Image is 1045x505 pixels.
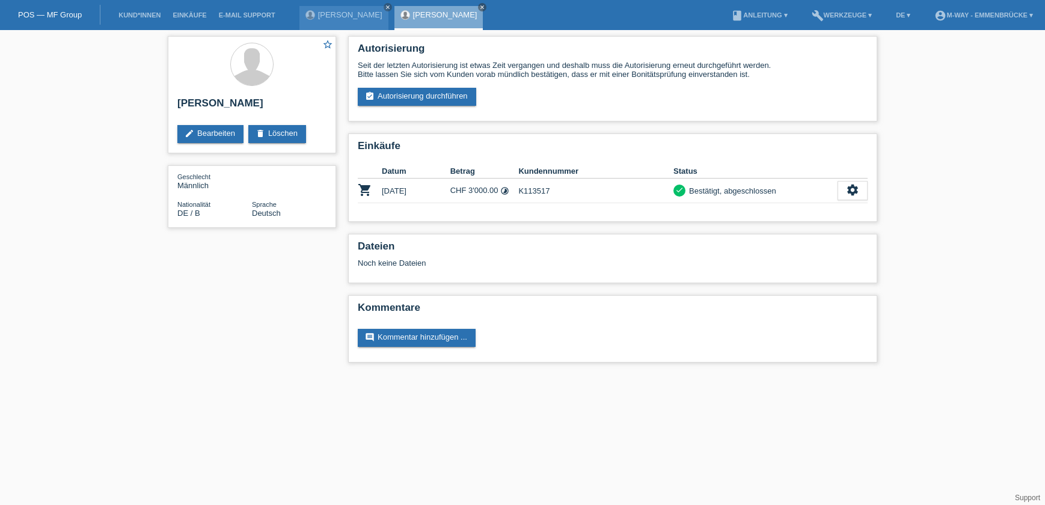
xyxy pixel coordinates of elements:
[358,259,725,268] div: Noch keine Dateien
[365,91,375,101] i: assignment_turned_in
[177,97,326,115] h2: [PERSON_NAME]
[358,43,868,61] h2: Autorisierung
[518,164,673,179] th: Kundennummer
[685,185,776,197] div: Bestätigt, abgeschlossen
[213,11,281,19] a: E-Mail Support
[725,11,793,19] a: bookAnleitung ▾
[177,172,252,190] div: Männlich
[252,201,277,208] span: Sprache
[112,11,167,19] a: Kund*innen
[256,129,265,138] i: delete
[812,10,824,22] i: build
[177,125,244,143] a: editBearbeiten
[478,3,486,11] a: close
[167,11,212,19] a: Einkäufe
[382,164,450,179] th: Datum
[185,129,194,138] i: edit
[358,183,372,197] i: POSP00002624
[1015,494,1040,502] a: Support
[252,209,281,218] span: Deutsch
[479,4,485,10] i: close
[365,332,375,342] i: comment
[358,329,476,347] a: commentKommentar hinzufügen ...
[18,10,82,19] a: POS — MF Group
[450,179,519,203] td: CHF 3'000.00
[890,11,916,19] a: DE ▾
[358,240,868,259] h2: Dateien
[318,10,382,19] a: [PERSON_NAME]
[177,209,200,218] span: Deutschland / B / 30.06.2018
[358,140,868,158] h2: Einkäufe
[322,39,333,52] a: star_border
[384,3,392,11] a: close
[382,179,450,203] td: [DATE]
[358,302,868,320] h2: Kommentare
[934,10,946,22] i: account_circle
[322,39,333,50] i: star_border
[177,173,210,180] span: Geschlecht
[177,201,210,208] span: Nationalität
[673,164,838,179] th: Status
[385,4,391,10] i: close
[518,179,673,203] td: K113517
[358,61,868,79] div: Seit der letzten Autorisierung ist etwas Zeit vergangen und deshalb muss die Autorisierung erneut...
[500,186,509,195] i: Fixe Raten (48 Raten)
[731,10,743,22] i: book
[928,11,1039,19] a: account_circlem-way - Emmenbrücke ▾
[248,125,306,143] a: deleteLöschen
[450,164,519,179] th: Betrag
[846,183,859,197] i: settings
[675,186,684,194] i: check
[358,88,476,106] a: assignment_turned_inAutorisierung durchführen
[806,11,878,19] a: buildWerkzeuge ▾
[413,10,477,19] a: [PERSON_NAME]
